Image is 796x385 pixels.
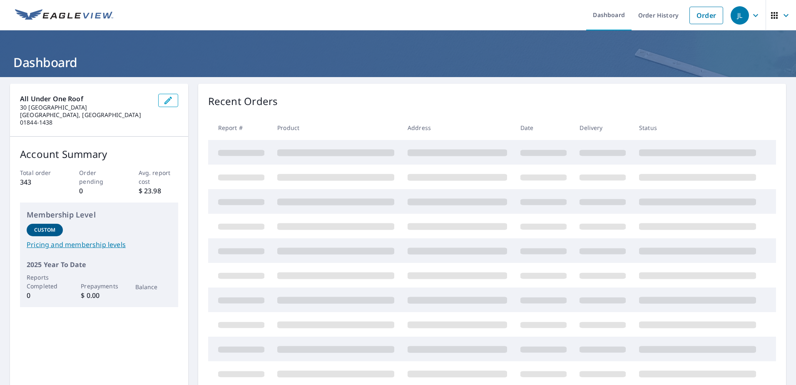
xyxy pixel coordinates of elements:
p: 0 [79,186,119,196]
p: 0 [27,290,63,300]
h1: Dashboard [10,54,786,71]
th: Delivery [573,115,632,140]
p: $ 23.98 [139,186,178,196]
p: All Under One Roof [20,94,152,104]
p: 30 [GEOGRAPHIC_DATA] [20,104,152,111]
p: 343 [20,177,60,187]
th: Date [514,115,573,140]
div: JL [731,6,749,25]
p: Custom [34,226,56,234]
p: 2025 Year To Date [27,260,172,270]
th: Report # [208,115,271,140]
p: $ 0.00 [81,290,117,300]
p: Account Summary [20,147,178,162]
p: Reports Completed [27,273,63,290]
p: Avg. report cost [139,168,178,186]
p: Total order [20,168,60,177]
p: Recent Orders [208,94,278,109]
p: Prepayments [81,282,117,290]
p: Membership Level [27,209,172,220]
a: Order [689,7,723,24]
p: Balance [135,282,172,291]
p: Order pending [79,168,119,186]
a: Pricing and membership levels [27,240,172,250]
p: [GEOGRAPHIC_DATA], [GEOGRAPHIC_DATA] 01844-1438 [20,111,152,126]
th: Product [271,115,401,140]
th: Status [632,115,763,140]
img: EV Logo [15,9,113,22]
th: Address [401,115,514,140]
